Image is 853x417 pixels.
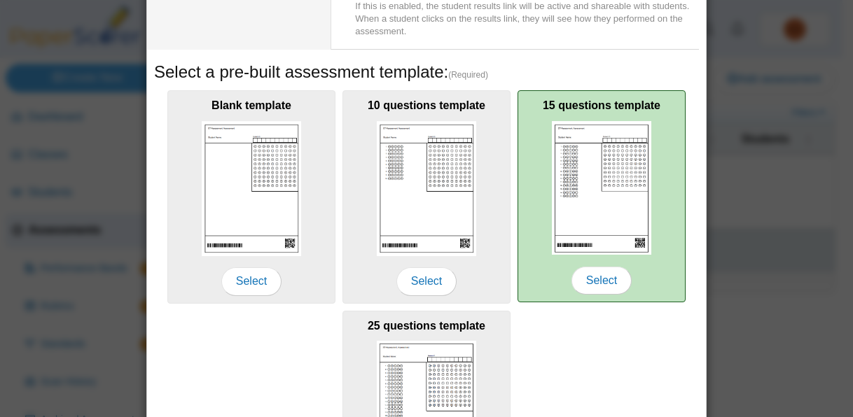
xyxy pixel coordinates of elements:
span: Select [396,267,457,295]
span: (Required) [448,69,488,81]
h5: Select a pre-built assessment template: [154,60,699,84]
img: scan_sheet_blank.png [202,121,301,256]
img: scan_sheet_10_questions.png [377,121,476,256]
b: 15 questions template [543,99,660,111]
span: Select [221,267,282,295]
b: 25 questions template [368,320,485,332]
span: Select [571,267,632,295]
b: Blank template [211,99,291,111]
img: scan_sheet_15_questions.png [552,121,651,255]
b: 10 questions template [368,99,485,111]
